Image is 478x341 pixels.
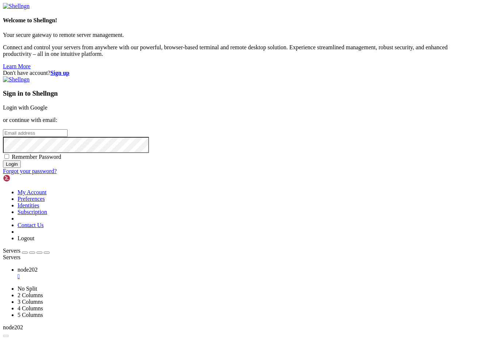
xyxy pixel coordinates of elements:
[18,222,44,228] a: Contact Us
[18,209,47,215] a: Subscription
[3,254,475,261] div: Servers
[50,70,69,76] a: Sign up
[3,129,68,137] input: Email address
[3,17,475,24] h4: Welcome to Shellngn!
[18,312,43,318] a: 5 Columns
[3,248,50,254] a: Servers
[18,235,34,241] a: Logout
[18,273,475,280] a: 
[18,202,39,208] a: Identities
[3,76,30,83] img: Shellngn
[18,299,43,305] a: 3 Columns
[18,189,47,195] a: My Account
[3,168,57,174] a: Forgot your password?
[3,44,475,57] p: Connect and control your servers from anywhere with our powerful, browser-based terminal and remo...
[3,160,21,168] input: Login
[12,154,61,160] span: Remember Password
[3,3,30,9] img: Shellngn
[18,292,43,298] a: 2 Columns
[3,104,47,111] a: Login with Google
[18,196,45,202] a: Preferences
[3,324,23,330] span: node202
[3,175,45,182] img: Shellngn
[18,267,38,273] span: node202
[18,305,43,311] a: 4 Columns
[3,70,475,76] div: Don't have account?
[3,248,20,254] span: Servers
[18,286,37,292] a: No Split
[3,117,475,123] p: or continue with email:
[3,89,475,97] h3: Sign in to Shellngn
[18,267,475,280] a: node202
[3,32,475,38] p: Your secure gateway to remote server management.
[4,154,9,159] input: Remember Password
[3,63,31,69] a: Learn More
